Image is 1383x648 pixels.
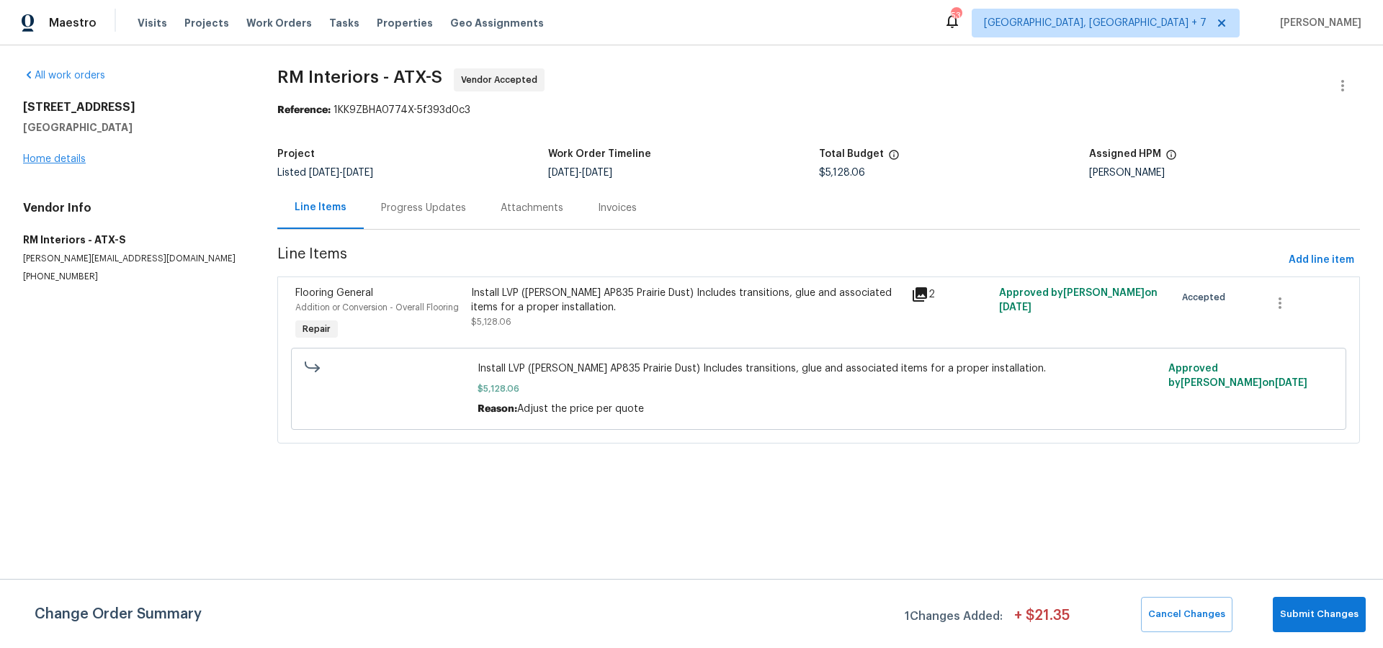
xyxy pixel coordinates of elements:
[1165,149,1177,168] span: The hpm assigned to this work order.
[471,318,511,326] span: $5,128.06
[277,105,331,115] b: Reference:
[501,201,563,215] div: Attachments
[1168,364,1307,388] span: Approved by [PERSON_NAME] on
[471,286,902,315] div: Install LVP ([PERSON_NAME] AP835 Prairie Dust) Includes transitions, glue and associated items fo...
[1283,247,1360,274] button: Add line item
[478,382,1160,396] span: $5,128.06
[1089,168,1360,178] div: [PERSON_NAME]
[548,149,651,159] h5: Work Order Timeline
[277,149,315,159] h5: Project
[277,168,373,178] span: Listed
[888,149,900,168] span: The total cost of line items that have been proposed by Opendoor. This sum includes line items th...
[184,16,229,30] span: Projects
[277,247,1283,274] span: Line Items
[309,168,373,178] span: -
[1182,290,1231,305] span: Accepted
[582,168,612,178] span: [DATE]
[951,9,961,23] div: 53
[295,200,346,215] div: Line Items
[984,16,1207,30] span: [GEOGRAPHIC_DATA], [GEOGRAPHIC_DATA] + 7
[23,154,86,164] a: Home details
[23,271,243,283] p: [PHONE_NUMBER]
[297,322,336,336] span: Repair
[381,201,466,215] div: Progress Updates
[23,233,243,247] h5: RM Interiors - ATX-S
[343,168,373,178] span: [DATE]
[548,168,612,178] span: -
[23,120,243,135] h5: [GEOGRAPHIC_DATA]
[295,303,459,312] span: Addition or Conversion - Overall Flooring
[295,288,373,298] span: Flooring General
[999,302,1031,312] span: [DATE]
[23,71,105,81] a: All work orders
[329,18,359,28] span: Tasks
[377,16,433,30] span: Properties
[277,68,442,86] span: RM Interiors - ATX-S
[309,168,339,178] span: [DATE]
[138,16,167,30] span: Visits
[478,361,1160,376] span: Install LVP ([PERSON_NAME] AP835 Prairie Dust) Includes transitions, glue and associated items fo...
[819,149,884,159] h5: Total Budget
[461,73,543,87] span: Vendor Accepted
[23,201,243,215] h4: Vendor Info
[548,168,578,178] span: [DATE]
[819,168,865,178] span: $5,128.06
[1274,16,1361,30] span: [PERSON_NAME]
[517,404,644,414] span: Adjust the price per quote
[277,103,1360,117] div: 1KK9ZBHA0774X-5f393d0c3
[450,16,544,30] span: Geo Assignments
[598,201,637,215] div: Invoices
[1275,378,1307,388] span: [DATE]
[23,100,243,114] h2: [STREET_ADDRESS]
[1089,149,1161,159] h5: Assigned HPM
[999,288,1158,312] span: Approved by [PERSON_NAME] on
[1289,251,1354,269] span: Add line item
[478,404,517,414] span: Reason:
[23,253,243,265] p: [PERSON_NAME][EMAIL_ADDRESS][DOMAIN_NAME]
[49,16,97,30] span: Maestro
[911,286,990,303] div: 2
[246,16,312,30] span: Work Orders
